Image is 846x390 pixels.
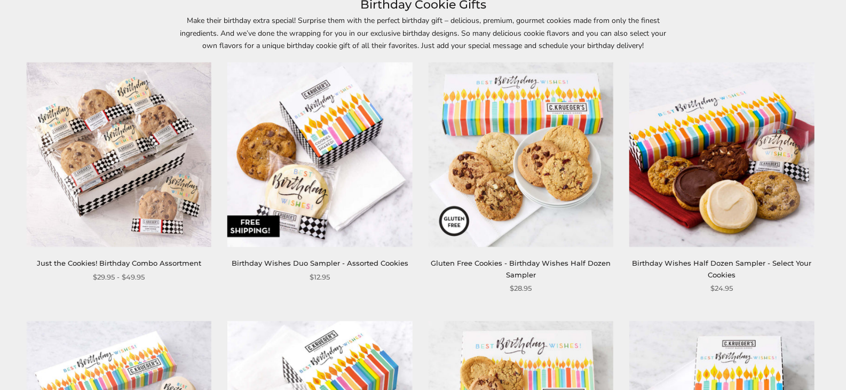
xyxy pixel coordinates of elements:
img: Birthday Wishes Duo Sampler - Assorted Cookies [227,62,412,247]
img: Just the Cookies! Birthday Combo Assortment [27,62,211,247]
p: Make their birthday extra special! Surprise them with the perfect birthday gift – delicious, prem... [178,14,669,51]
img: Gluten Free Cookies - Birthday Wishes Half Dozen Sampler [429,62,613,247]
span: $28.95 [510,283,532,294]
a: Birthday Wishes Half Dozen Sampler - Select Your Cookies [632,259,811,278]
a: Birthday Wishes Duo Sampler - Assorted Cookies [232,259,408,267]
span: $29.95 - $49.95 [93,272,145,283]
span: $24.95 [710,283,733,294]
img: Birthday Wishes Half Dozen Sampler - Select Your Cookies [629,62,814,247]
a: Gluten Free Cookies - Birthday Wishes Half Dozen Sampler [431,259,611,278]
a: Just the Cookies! Birthday Combo Assortment [37,259,201,267]
span: $12.95 [310,272,330,283]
